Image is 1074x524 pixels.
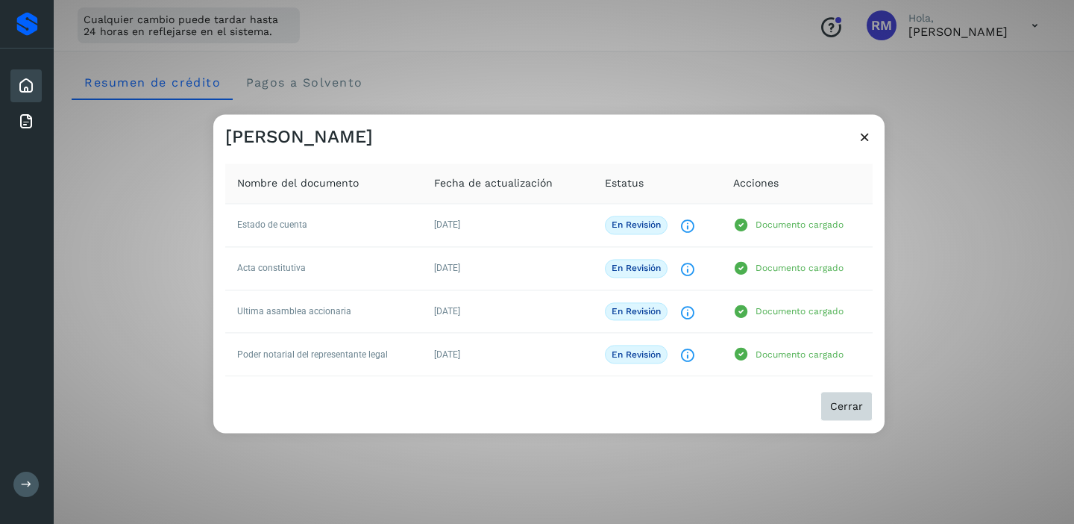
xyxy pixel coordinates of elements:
[237,263,306,274] span: Acta constitutiva
[756,220,844,231] p: Documento cargado
[756,306,844,316] p: Documento cargado
[434,349,460,360] span: [DATE]
[10,69,42,102] div: Inicio
[612,220,661,231] p: En revisión
[434,306,460,316] span: [DATE]
[237,349,388,360] span: Poder notarial del representante legal
[225,126,373,148] h3: [PERSON_NAME]
[605,175,644,191] span: Estatus
[756,263,844,273] p: Documento cargado
[237,220,307,231] span: Estado de cuenta
[756,349,844,360] p: Documento cargado
[612,306,661,316] p: En revisión
[820,392,873,422] button: Cerrar
[237,306,351,316] span: Ultima asamblea accionaria
[612,263,661,273] p: En revisión
[830,402,863,412] span: Cerrar
[434,263,460,274] span: [DATE]
[434,220,460,231] span: [DATE]
[434,175,553,191] span: Fecha de actualización
[612,349,661,360] p: En revisión
[10,105,42,138] div: Facturas
[237,175,359,191] span: Nombre del documento
[733,175,779,191] span: Acciones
